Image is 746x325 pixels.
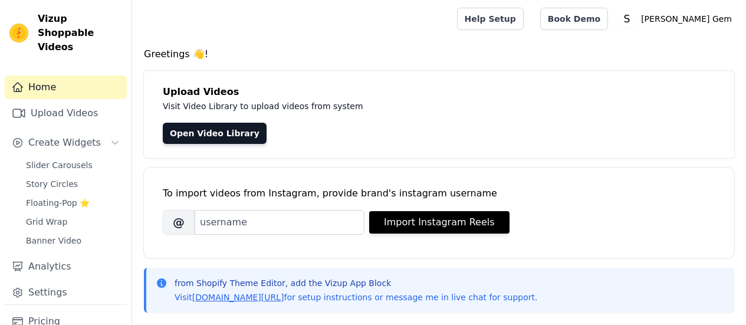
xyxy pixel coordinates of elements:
[163,186,715,201] div: To import videos from Instagram, provide brand's instagram username
[636,8,737,29] p: [PERSON_NAME] Gem
[5,131,127,155] button: Create Widgets
[26,159,93,171] span: Slider Carousels
[369,211,510,234] button: Import Instagram Reels
[192,293,284,302] a: [DOMAIN_NAME][URL]
[5,255,127,278] a: Analytics
[9,24,28,42] img: Vizup
[457,8,524,30] a: Help Setup
[19,195,127,211] a: Floating-Pop ⭐
[19,176,127,192] a: Story Circles
[144,47,734,61] h4: Greetings 👋!
[19,157,127,173] a: Slider Carousels
[163,123,267,144] a: Open Video Library
[26,235,81,247] span: Banner Video
[26,197,90,209] span: Floating-Pop ⭐
[28,136,101,150] span: Create Widgets
[19,232,127,249] a: Banner Video
[163,85,715,99] h4: Upload Videos
[5,101,127,125] a: Upload Videos
[195,210,364,235] input: username
[38,12,122,54] span: Vizup Shoppable Videos
[175,277,537,289] p: from Shopify Theme Editor, add the Vizup App Block
[624,13,630,25] text: S
[26,216,67,228] span: Grid Wrap
[540,8,608,30] a: Book Demo
[5,281,127,304] a: Settings
[617,8,737,29] button: S [PERSON_NAME] Gem
[26,178,78,190] span: Story Circles
[163,210,195,235] span: @
[175,291,537,303] p: Visit for setup instructions or message me in live chat for support.
[19,214,127,230] a: Grid Wrap
[5,75,127,99] a: Home
[163,99,691,113] p: Visit Video Library to upload videos from system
